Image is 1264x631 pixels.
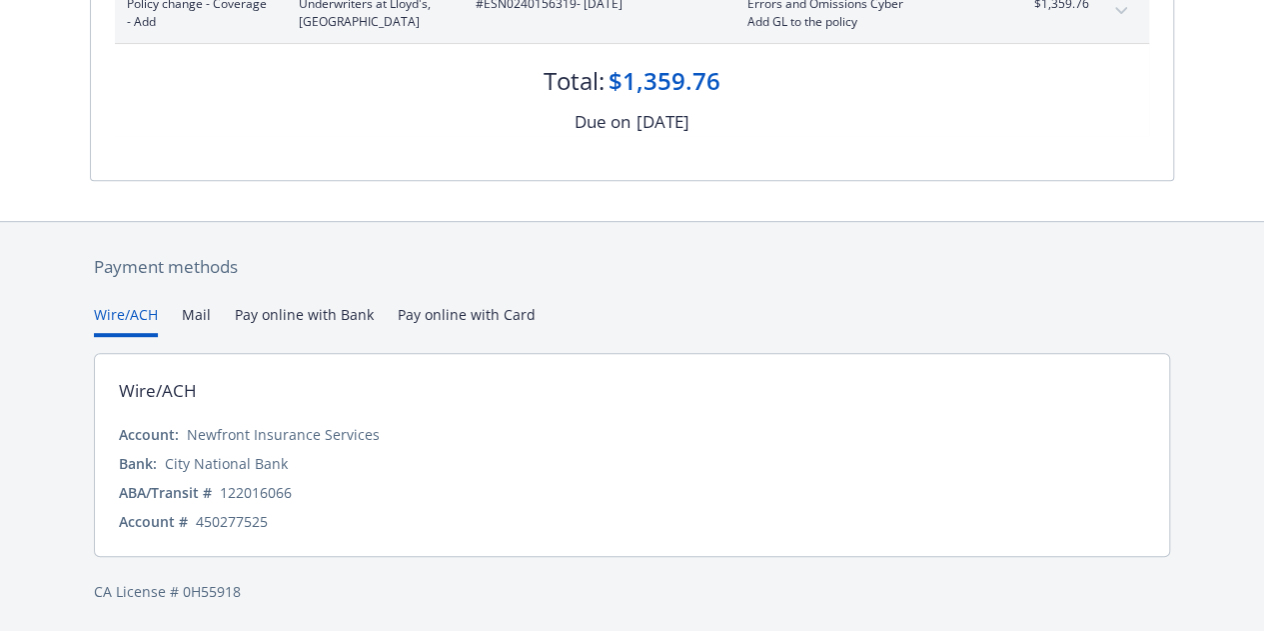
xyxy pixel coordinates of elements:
[220,482,292,503] div: 122016066
[575,109,631,135] div: Due on
[182,304,211,337] button: Mail
[119,482,212,503] div: ABA/Transit #
[165,453,288,474] div: City National Bank
[235,304,374,337] button: Pay online with Bank
[119,424,179,445] div: Account:
[398,304,536,337] button: Pay online with Card
[119,511,188,532] div: Account #
[544,64,605,98] div: Total:
[94,581,1170,602] div: CA License # 0H55918
[119,453,157,474] div: Bank:
[94,304,158,337] button: Wire/ACH
[196,511,268,532] div: 450277525
[187,424,380,445] div: Newfront Insurance Services
[119,378,197,404] div: Wire/ACH
[609,64,720,98] div: $1,359.76
[747,13,982,31] span: Add GL to the policy
[636,109,689,135] div: [DATE]
[94,254,1170,280] div: Payment methods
